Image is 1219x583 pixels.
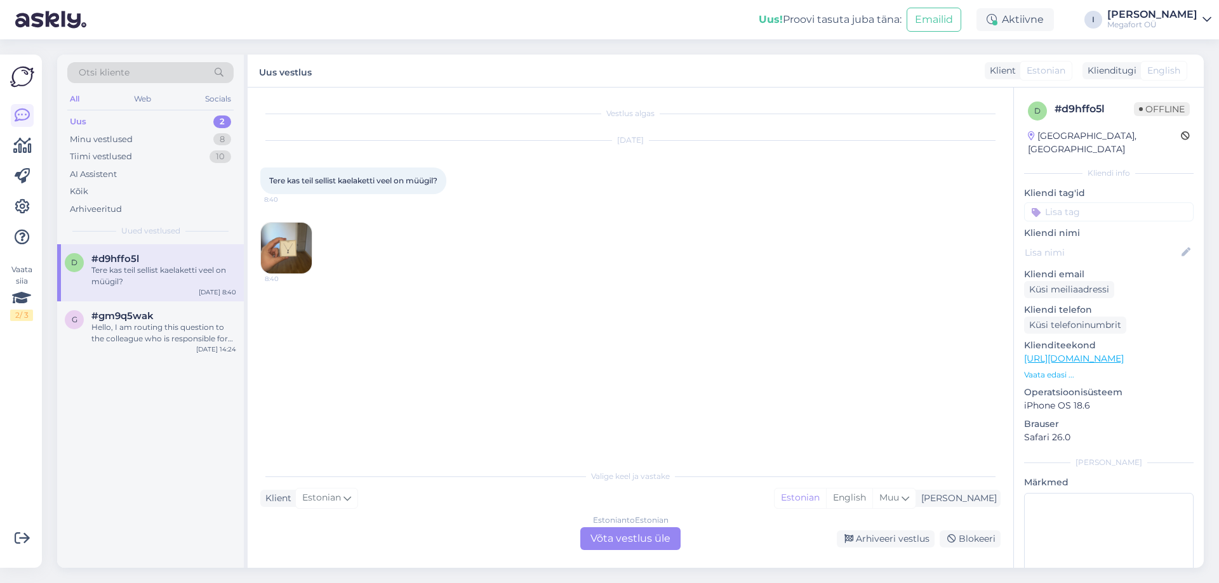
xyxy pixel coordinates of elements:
[1024,268,1194,281] p: Kliendi email
[1024,399,1194,412] p: iPhone OS 18.6
[260,108,1001,119] div: Vestlus algas
[70,185,88,198] div: Kõik
[10,65,34,89] img: Askly Logo
[260,134,1001,146] div: [DATE]
[70,115,86,128] div: Uus
[196,344,236,354] div: [DATE] 14:24
[1024,476,1194,489] p: Märkmed
[1024,187,1194,200] p: Kliendi tag'id
[203,91,234,107] div: Socials
[837,530,935,547] div: Arhiveeri vestlus
[210,150,231,163] div: 10
[91,265,236,287] div: Tere kas teil sellist kaelaketti veel on müügil?
[213,115,231,128] div: 2
[759,12,902,27] div: Proovi tasuta juba täna:
[1024,431,1194,444] p: Safari 26.0
[1034,106,1041,115] span: d
[879,492,899,503] span: Muu
[1024,353,1124,364] a: [URL][DOMAIN_NAME]
[1024,202,1194,221] input: Lisa tag
[91,253,139,265] span: #d9hffo5l
[1107,20,1197,30] div: Megafort OÜ
[261,223,312,273] img: Attachment
[10,310,33,321] div: 2 / 3
[1024,369,1194,381] p: Vaata edasi ...
[1024,417,1194,431] p: Brauser
[1024,317,1126,334] div: Küsi telefoninumbrit
[70,150,132,163] div: Tiimi vestlused
[1025,246,1179,259] input: Lisa nimi
[985,64,1016,77] div: Klient
[1024,339,1194,352] p: Klienditeekond
[907,8,961,32] button: Emailid
[1084,11,1102,29] div: I
[775,488,826,508] div: Estonian
[269,176,437,185] span: Tere kas teil sellist kaelaketti veel on müügil?
[302,491,341,505] span: Estonian
[759,13,783,25] b: Uus!
[1107,10,1211,30] a: [PERSON_NAME]Megafort OÜ
[72,315,77,324] span: g
[70,168,117,181] div: AI Assistent
[213,133,231,146] div: 8
[91,322,236,344] div: Hello, I am routing this question to the colleague who is responsible for this topic. The reply m...
[1028,129,1181,156] div: [GEOGRAPHIC_DATA], [GEOGRAPHIC_DATA]
[91,310,154,322] span: #gm9q5wak
[1024,303,1194,317] p: Kliendi telefon
[1147,64,1180,77] span: English
[1055,102,1134,117] div: # d9hffo5l
[976,8,1054,31] div: Aktiivne
[264,195,312,204] span: 8:40
[1024,386,1194,399] p: Operatsioonisüsteem
[260,471,1001,482] div: Valige keel ja vastake
[1082,64,1136,77] div: Klienditugi
[593,514,669,526] div: Estonian to Estonian
[826,488,872,508] div: English
[131,91,154,107] div: Web
[1027,64,1065,77] span: Estonian
[70,133,133,146] div: Minu vestlused
[940,530,1001,547] div: Blokeeri
[1107,10,1197,20] div: [PERSON_NAME]
[10,264,33,321] div: Vaata siia
[79,66,130,79] span: Otsi kliente
[259,62,312,79] label: Uus vestlus
[265,274,312,284] span: 8:40
[1024,457,1194,468] div: [PERSON_NAME]
[199,287,236,297] div: [DATE] 8:40
[70,203,122,216] div: Arhiveeritud
[1134,102,1190,116] span: Offline
[1024,281,1114,298] div: Küsi meiliaadressi
[121,225,180,237] span: Uued vestlused
[916,492,997,505] div: [PERSON_NAME]
[1024,167,1194,179] div: Kliendi info
[67,91,82,107] div: All
[1024,226,1194,240] p: Kliendi nimi
[71,258,77,267] span: d
[260,492,291,505] div: Klient
[580,527,681,550] div: Võta vestlus üle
